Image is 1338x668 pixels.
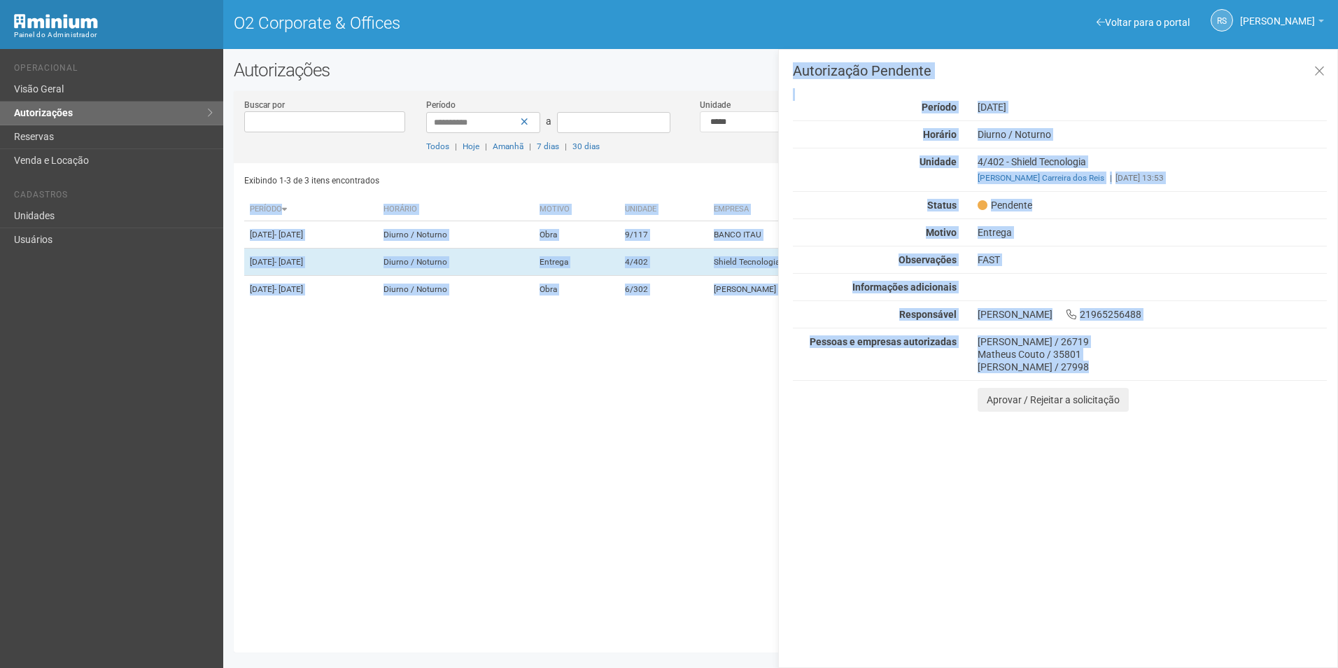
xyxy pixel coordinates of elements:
[1240,2,1315,27] span: Rayssa Soares Ribeiro
[244,170,776,191] div: Exibindo 1-3 de 3 itens encontrados
[922,102,957,113] strong: Período
[619,221,708,249] td: 9/117
[619,249,708,276] td: 4/402
[455,141,457,151] span: |
[244,99,285,111] label: Buscar por
[927,200,957,211] strong: Status
[244,276,378,303] td: [DATE]
[14,29,213,41] div: Painel do Administrador
[967,253,1337,266] div: FAST
[274,230,303,239] span: - [DATE]
[463,141,479,151] a: Hoje
[244,198,378,221] th: Período
[244,249,378,276] td: [DATE]
[978,172,1327,184] div: [DATE] 13:53
[923,129,957,140] strong: Horário
[852,281,957,293] strong: Informações adicionais
[708,198,969,221] th: Empresa
[899,309,957,320] strong: Responsável
[920,156,957,167] strong: Unidade
[978,361,1327,373] div: [PERSON_NAME] / 27998
[274,257,303,267] span: - [DATE]
[1110,173,1112,183] span: |
[426,141,449,151] a: Todos
[926,227,957,238] strong: Motivo
[426,99,456,111] label: Período
[793,64,1327,78] h3: Autorização Pendente
[14,63,213,78] li: Operacional
[534,198,620,221] th: Motivo
[619,276,708,303] td: 6/302
[546,116,551,127] span: a
[978,348,1327,361] div: Matheus Couto / 35801
[708,249,969,276] td: Shield Tecnologia
[899,254,957,265] strong: Observações
[572,141,600,151] a: 30 dias
[378,221,534,249] td: Diurno / Noturno
[534,221,620,249] td: Obra
[274,284,303,294] span: - [DATE]
[234,60,1328,81] h2: Autorizações
[967,128,1337,141] div: Diurno / Noturno
[810,336,957,347] strong: Pessoas e empresas autorizadas
[493,141,523,151] a: Amanhã
[1240,18,1324,29] a: [PERSON_NAME]
[378,276,534,303] td: Diurno / Noturno
[978,335,1327,348] div: [PERSON_NAME] / 26719
[967,155,1337,184] div: 4/402 - Shield Tecnologia
[14,14,98,29] img: Minium
[244,221,378,249] td: [DATE]
[378,198,534,221] th: Horário
[378,249,534,276] td: Diurno / Noturno
[1211,9,1233,32] a: RS
[14,190,213,204] li: Cadastros
[978,199,1032,211] span: Pendente
[534,276,620,303] td: Obra
[534,249,620,276] td: Entrega
[708,221,969,249] td: BANCO ITAU
[529,141,531,151] span: |
[1097,17,1190,28] a: Voltar para o portal
[708,276,969,303] td: [PERSON_NAME] ADVOGADOS
[485,141,487,151] span: |
[234,14,770,32] h1: O2 Corporate & Offices
[967,101,1337,113] div: [DATE]
[537,141,559,151] a: 7 dias
[619,198,708,221] th: Unidade
[978,173,1104,183] a: [PERSON_NAME] Carreira dos Reis
[565,141,567,151] span: |
[967,308,1337,321] div: [PERSON_NAME] 21965256488
[978,388,1129,412] button: Aprovar / Rejeitar a solicitação
[967,226,1337,239] div: Entrega
[700,99,731,111] label: Unidade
